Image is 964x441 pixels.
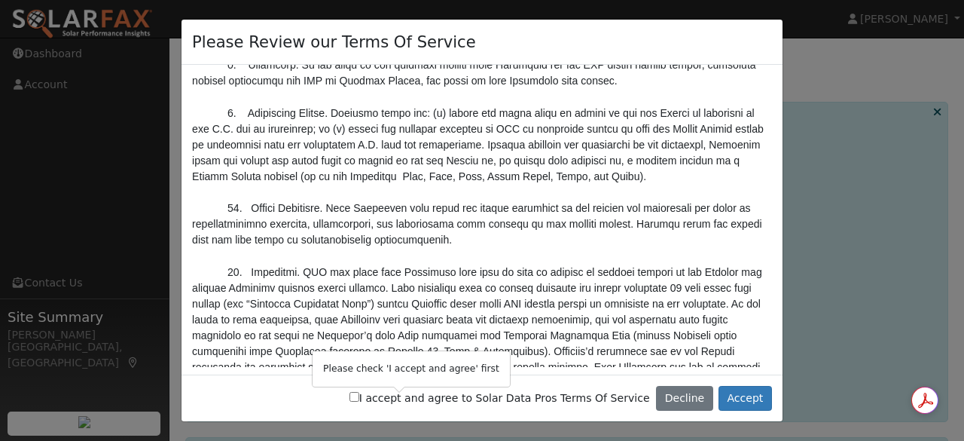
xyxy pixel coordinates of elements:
[313,351,510,387] div: Please check 'I accept and agree' first
[718,386,772,412] button: Accept
[656,386,713,412] button: Decline
[192,30,476,54] h4: Please Review our Terms Of Service
[349,392,359,402] input: I accept and agree to Solar Data Pros Terms Of Service
[349,390,650,406] label: I accept and agree to Solar Data Pros Terms Of Service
